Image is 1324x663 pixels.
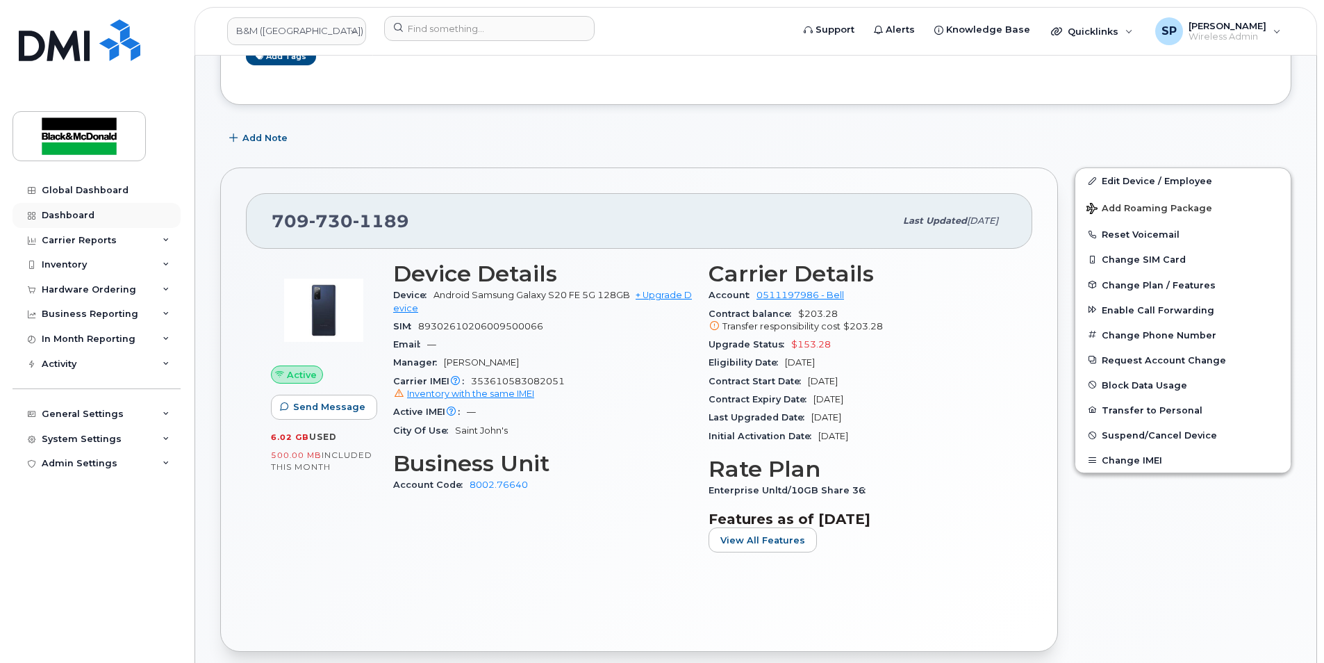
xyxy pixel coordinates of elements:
[722,321,841,331] span: Transfer responsibility cost
[1075,398,1291,423] button: Transfer to Personal
[1145,17,1291,45] div: Spencer Pearson
[393,376,471,386] span: Carrier IMEI
[813,394,843,404] span: [DATE]
[246,48,316,65] a: Add tags
[709,485,872,496] span: Enterprise Unltd/10GB Share 36
[242,131,288,145] span: Add Note
[1075,448,1291,473] button: Change IMEI
[384,16,595,41] input: Find something...
[709,309,1007,334] span: $203.28
[709,527,817,552] button: View All Features
[393,451,692,476] h3: Business Unit
[1075,168,1291,193] a: Edit Device / Employee
[1102,279,1216,290] span: Change Plan / Features
[1075,423,1291,448] button: Suspend/Cancel Device
[1075,222,1291,247] button: Reset Voicemail
[393,261,692,286] h3: Device Details
[1161,23,1177,40] span: SP
[709,376,808,386] span: Contract Start Date
[709,290,756,300] span: Account
[427,339,436,350] span: —
[1075,373,1291,398] button: Block Data Usage
[709,339,791,350] span: Upgrade Status
[271,450,372,473] span: included this month
[756,290,844,300] a: 0511197986 - Bell
[709,357,785,368] span: Eligibility Date
[393,388,534,399] a: Inventory with the same IMEI
[816,23,854,37] span: Support
[843,321,883,331] span: $203.28
[1102,304,1214,315] span: Enable Call Forwarding
[470,480,528,490] a: 8002.76640
[393,376,692,401] span: 353610583082051
[709,261,1007,286] h3: Carrier Details
[227,17,366,45] a: B&M (Atlantic Region)
[293,400,365,414] span: Send Message
[433,290,630,300] span: Android Samsung Galaxy S20 FE 5G 128GB
[444,357,519,368] span: [PERSON_NAME]
[393,290,433,300] span: Device
[353,211,409,231] span: 1189
[272,211,409,231] span: 709
[709,457,1007,482] h3: Rate Plan
[309,211,353,231] span: 730
[282,268,365,352] img: image20231002-3703462-zm6wmn.jpeg
[455,425,508,436] span: Saint John's
[393,357,444,368] span: Manager
[467,407,476,417] span: —
[393,480,470,490] span: Account Code
[1075,297,1291,322] button: Enable Call Forwarding
[220,126,299,151] button: Add Note
[864,16,925,44] a: Alerts
[1075,347,1291,373] button: Request Account Change
[393,339,427,350] span: Email
[925,16,1040,44] a: Knowledge Base
[393,425,455,436] span: City Of Use
[1075,247,1291,272] button: Change SIM Card
[1189,20,1266,31] span: [PERSON_NAME]
[393,321,418,331] span: SIM
[418,321,543,331] span: 89302610206009500066
[1075,322,1291,347] button: Change Phone Number
[709,309,798,319] span: Contract balance
[407,388,534,399] span: Inventory with the same IMEI
[1075,272,1291,297] button: Change Plan / Features
[309,432,337,442] span: used
[271,432,309,442] span: 6.02 GB
[709,511,1007,527] h3: Features as of [DATE]
[967,215,998,226] span: [DATE]
[1068,26,1118,37] span: Quicklinks
[393,407,467,417] span: Active IMEI
[903,215,967,226] span: Last updated
[1086,203,1212,216] span: Add Roaming Package
[1041,17,1143,45] div: Quicklinks
[794,16,864,44] a: Support
[271,450,322,460] span: 500.00 MB
[791,339,831,350] span: $153.28
[808,376,838,386] span: [DATE]
[709,431,818,441] span: Initial Activation Date
[818,431,848,441] span: [DATE]
[709,412,811,423] span: Last Upgraded Date
[1189,31,1266,42] span: Wireless Admin
[785,357,815,368] span: [DATE]
[271,395,377,420] button: Send Message
[811,412,841,423] span: [DATE]
[709,394,813,404] span: Contract Expiry Date
[946,23,1030,37] span: Knowledge Base
[393,290,692,313] a: + Upgrade Device
[287,368,317,382] span: Active
[1075,193,1291,222] button: Add Roaming Package
[886,23,915,37] span: Alerts
[1102,430,1217,441] span: Suspend/Cancel Device
[720,534,805,547] span: View All Features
